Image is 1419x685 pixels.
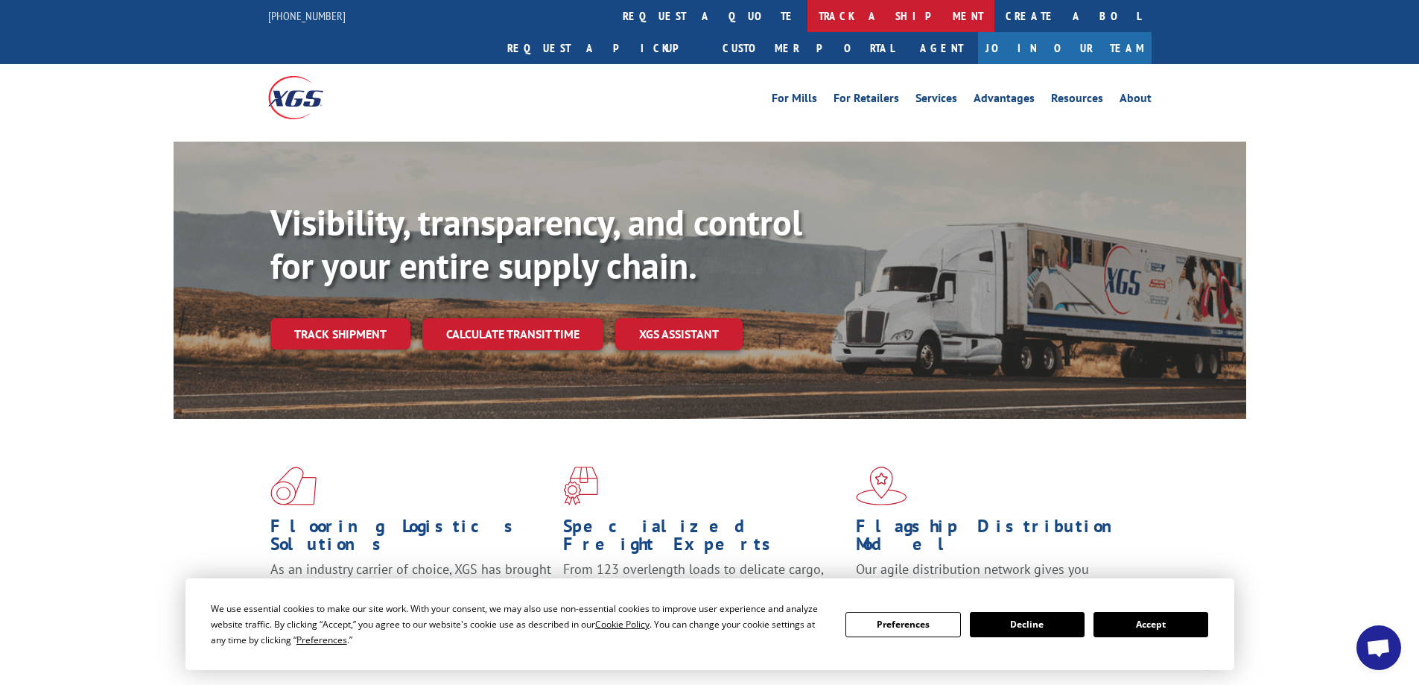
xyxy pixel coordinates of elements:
[856,467,907,505] img: xgs-icon-flagship-distribution-model-red
[772,92,817,109] a: For Mills
[1356,625,1401,670] div: Open chat
[270,199,802,288] b: Visibility, transparency, and control for your entire supply chain.
[834,92,899,109] a: For Retailers
[270,517,552,561] h1: Flooring Logistics Solutions
[915,92,957,109] a: Services
[270,561,551,613] span: As an industry carrier of choice, XGS has brought innovation and dedication to flooring logistics...
[268,8,346,23] a: [PHONE_NUMBER]
[711,32,905,64] a: Customer Portal
[974,92,1035,109] a: Advantages
[845,612,960,637] button: Preferences
[211,601,828,648] div: We use essential cookies to make our site work. With your consent, we may also use non-essential ...
[563,517,845,561] h1: Specialized Freight Experts
[185,578,1234,670] div: Cookie Consent Prompt
[978,32,1152,64] a: Join Our Team
[422,318,603,350] a: Calculate transit time
[270,318,410,350] a: Track shipment
[970,612,1085,637] button: Decline
[270,467,317,505] img: xgs-icon-total-supply-chain-intelligence-red
[496,32,711,64] a: Request a pickup
[296,634,347,646] span: Preferences
[615,318,743,350] a: XGS ASSISTANT
[563,467,598,505] img: xgs-icon-focused-on-flooring-red
[856,517,1137,561] h1: Flagship Distribution Model
[1093,612,1208,637] button: Accept
[1051,92,1103,109] a: Resources
[1120,92,1152,109] a: About
[595,618,650,631] span: Cookie Policy
[905,32,978,64] a: Agent
[563,561,845,627] p: From 123 overlength loads to delicate cargo, our experienced staff knows the best way to move you...
[856,561,1130,596] span: Our agile distribution network gives you nationwide inventory management on demand.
